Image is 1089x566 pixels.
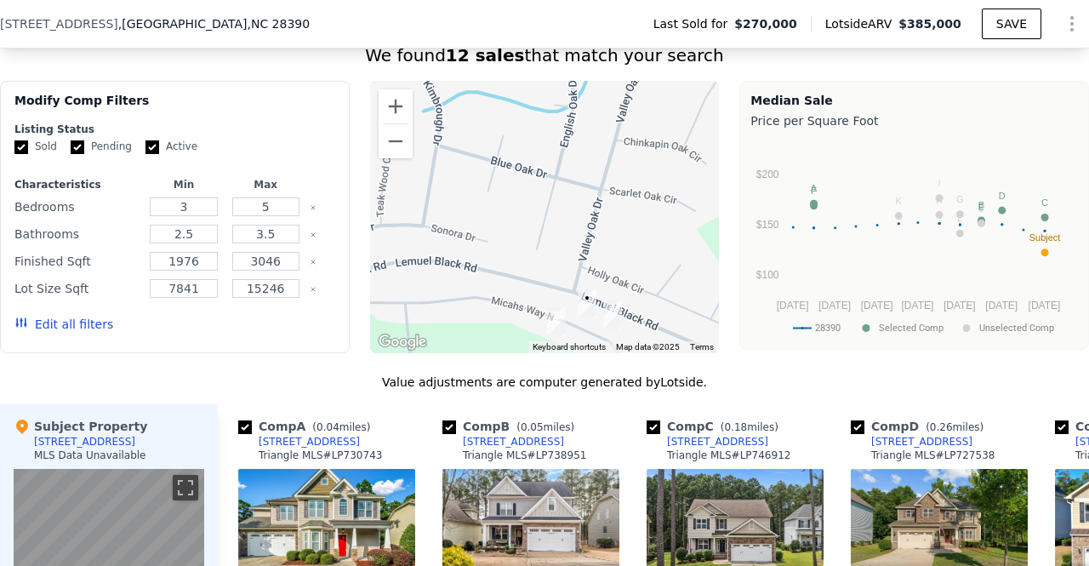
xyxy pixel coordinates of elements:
[902,300,934,312] text: [DATE]
[71,140,132,154] label: Pending
[750,109,1078,133] div: Price per Square Foot
[14,277,140,300] div: Lot Size Sqft
[118,15,310,32] span: , [GEOGRAPHIC_DATA]
[14,178,140,192] div: Characteristics
[379,124,413,158] button: Zoom out
[71,140,84,154] input: Pending
[14,249,140,273] div: Finished Sqft
[259,449,382,462] div: Triangle MLS # LP730743
[521,421,544,433] span: 0.05
[819,300,852,312] text: [DATE]
[145,140,197,154] label: Active
[756,219,779,231] text: $150
[930,421,953,433] span: 0.26
[310,232,316,238] button: Clear
[446,45,525,66] strong: 12 sales
[851,418,990,435] div: Comp D
[756,169,779,180] text: $200
[986,300,1018,312] text: [DATE]
[647,435,768,449] a: [STREET_ADDRESS]
[1029,300,1061,312] text: [DATE]
[463,449,586,462] div: Triangle MLS # LP738951
[14,123,335,136] div: Listing Status
[647,418,785,435] div: Comp C
[14,140,28,154] input: Sold
[812,186,818,196] text: F
[750,133,1074,346] svg: A chart.
[777,300,809,312] text: [DATE]
[956,194,964,204] text: G
[938,178,941,188] text: I
[316,421,339,433] span: 0.04
[871,435,972,449] div: [STREET_ADDRESS]
[982,9,1041,39] button: SAVE
[34,449,146,462] div: MLS Data Unavailable
[879,323,944,334] text: Selected Comp
[896,196,903,206] text: K
[14,316,113,333] button: Edit all filters
[1029,232,1061,243] text: Subject
[979,203,984,214] text: J
[14,140,57,154] label: Sold
[690,342,714,352] a: Terms (opens in new tab)
[145,140,159,154] input: Active
[228,178,303,192] div: Max
[919,421,990,433] span: ( miles)
[667,449,790,462] div: Triangle MLS # LP746912
[247,17,310,31] span: , NC 28390
[734,15,797,32] span: $270,000
[978,200,984,210] text: B
[596,294,629,336] div: 864 Micahs Way N
[811,183,818,193] text: A
[958,214,963,224] text: L
[750,92,1078,109] div: Median Sale
[238,435,360,449] a: [STREET_ADDRESS]
[825,15,898,32] span: Lotside ARV
[310,204,316,211] button: Clear
[442,435,564,449] a: [STREET_ADDRESS]
[533,341,606,353] button: Keyboard shortcuts
[1055,7,1089,41] button: Show Options
[851,435,972,449] a: [STREET_ADDRESS]
[173,475,198,500] button: Toggle fullscreen view
[463,435,564,449] div: [STREET_ADDRESS]
[944,300,976,312] text: [DATE]
[714,421,785,433] span: ( miles)
[310,259,316,266] button: Clear
[510,421,581,433] span: ( miles)
[667,435,768,449] div: [STREET_ADDRESS]
[305,421,377,433] span: ( miles)
[14,418,147,435] div: Subject Property
[756,269,779,281] text: $100
[374,331,430,353] img: Google
[379,89,413,123] button: Zoom in
[374,331,430,353] a: Open this area in Google Maps (opens a new window)
[259,435,360,449] div: [STREET_ADDRESS]
[34,435,135,449] div: [STREET_ADDRESS]
[571,283,603,325] div: 898 Micahs Way N
[146,178,221,192] div: Min
[999,191,1006,201] text: D
[14,92,335,123] div: Modify Comp Filters
[238,418,377,435] div: Comp A
[540,300,573,343] div: 929 Micahs Way N
[979,323,1054,334] text: Unselected Comp
[978,202,984,212] text: E
[442,418,581,435] div: Comp B
[310,286,316,293] button: Clear
[14,195,140,219] div: Bedrooms
[815,323,841,334] text: 28390
[653,15,735,32] span: Last Sold for
[724,421,747,433] span: 0.18
[616,342,680,352] span: Map data ©2025
[871,449,995,462] div: Triangle MLS # LP727538
[936,195,943,205] text: H
[898,17,961,31] span: $385,000
[1041,197,1048,208] text: C
[861,300,893,312] text: [DATE]
[14,222,140,246] div: Bathrooms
